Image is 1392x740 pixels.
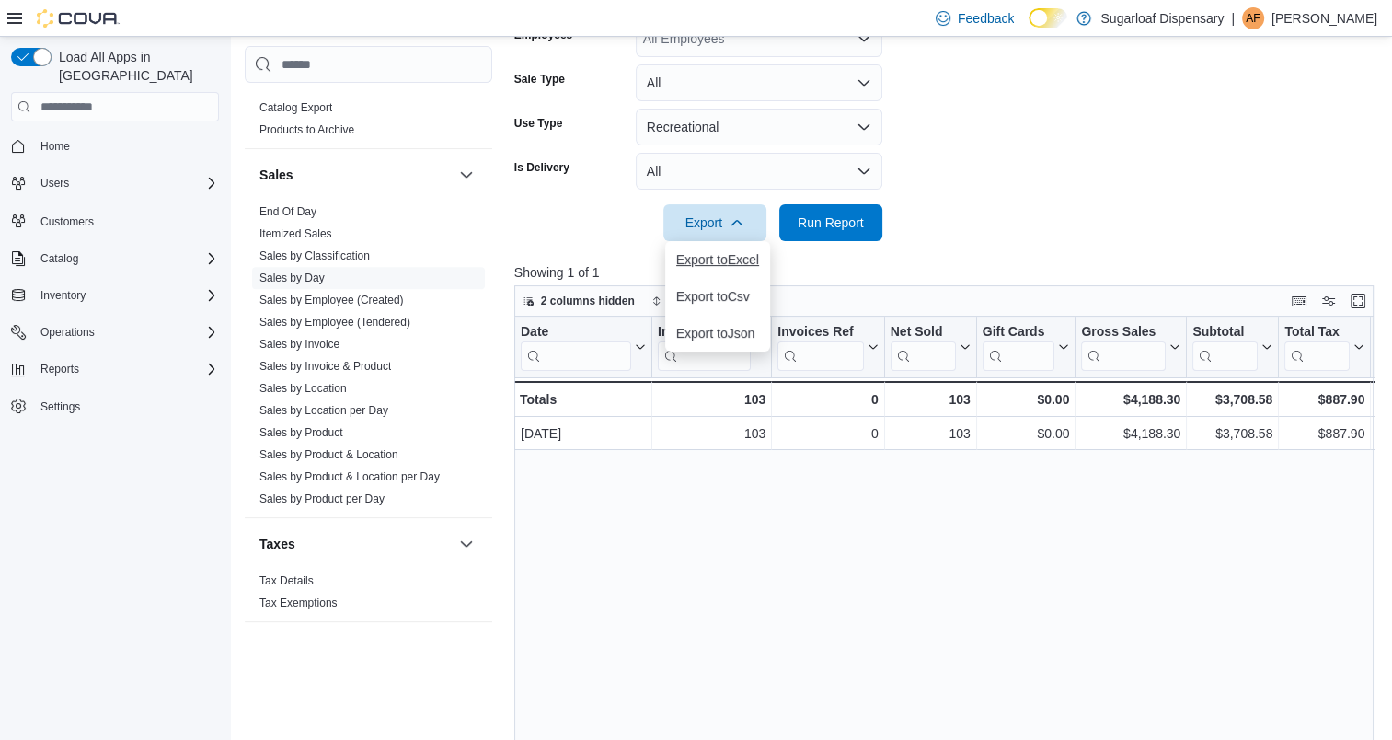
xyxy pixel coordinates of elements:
p: | [1231,7,1235,29]
div: [DATE] [521,422,646,445]
span: Users [33,172,219,194]
button: Display options [1317,290,1340,312]
a: Sales by Classification [259,249,370,262]
h3: Taxes [259,535,295,553]
img: Cova [37,9,120,28]
button: Settings [4,393,226,420]
div: Sales [245,201,492,517]
button: Run Report [779,204,882,241]
div: Net Sold [890,324,955,371]
button: Total Tax [1284,324,1364,371]
div: $0.00 [983,422,1070,445]
button: Subtotal [1192,324,1272,371]
button: Operations [33,321,102,343]
button: Inventory [4,283,226,308]
button: Export toExcel [665,241,770,278]
span: Inventory [40,288,86,303]
a: Tax Exemptions [259,596,338,609]
span: Sales by Employee (Created) [259,293,404,307]
div: Date [521,324,631,371]
label: Sale Type [514,72,565,87]
a: Sales by Day [259,272,325,284]
div: $3,708.58 [1192,388,1272,410]
span: Sales by Day [259,271,325,285]
div: 103 [658,422,765,445]
button: Catalog [33,248,86,270]
span: Export [674,204,755,241]
span: Sales by Classification [259,249,370,263]
div: $3,708.58 [1192,422,1272,445]
button: Recreational [636,109,882,145]
div: Totals [520,388,646,410]
div: 0 [777,422,878,445]
button: Customers [4,207,226,234]
span: Sales by Location [259,381,347,396]
a: Sales by Location per Day [259,404,388,417]
p: Showing 1 of 1 [514,263,1383,282]
span: Inventory [33,284,219,306]
span: Itemized Sales [259,226,332,241]
div: Subtotal [1192,324,1258,371]
p: Sugarloaf Dispensary [1100,7,1224,29]
a: End Of Day [259,205,316,218]
span: AF [1246,7,1260,29]
span: Tax Details [259,573,314,588]
button: Enter fullscreen [1347,290,1369,312]
button: Users [4,170,226,196]
span: Catalog [33,248,219,270]
span: Dark Mode [1029,28,1030,29]
div: Net Sold [890,324,955,341]
button: Taxes [455,533,477,555]
span: Settings [40,399,80,414]
a: Sales by Location [259,382,347,395]
span: Sales by Invoice & Product [259,359,391,374]
button: Export toCsv [665,278,770,315]
span: Export to Json [676,326,759,341]
a: Sales by Product per Day [259,492,385,505]
div: Invoices Ref [777,324,863,371]
span: Operations [33,321,219,343]
span: Customers [33,209,219,232]
button: Gift Cards [982,324,1069,371]
div: $4,188.30 [1081,388,1180,410]
button: Taxes [259,535,452,553]
button: Home [4,133,226,159]
span: Reports [33,358,219,380]
div: 103 [891,422,971,445]
button: Sales [259,166,452,184]
a: Sales by Invoice [259,338,339,351]
div: Gift Cards [982,324,1054,341]
span: 2 columns hidden [541,294,635,308]
button: All [636,153,882,190]
a: Tax Details [259,574,314,587]
div: Invoices Ref [777,324,863,341]
nav: Complex example [11,125,219,468]
div: 0 [777,388,878,410]
span: Sales by Product & Location per Day [259,469,440,484]
span: End Of Day [259,204,316,219]
span: Reports [40,362,79,376]
p: [PERSON_NAME] [1271,7,1377,29]
button: Operations [4,319,226,345]
a: Catalog Export [259,101,332,114]
button: Inventory [33,284,93,306]
span: Catalog [40,251,78,266]
span: Sales by Product per Day [259,491,385,506]
button: Gross Sales [1081,324,1180,371]
span: Customers [40,214,94,229]
div: Taxes [245,570,492,621]
span: Home [40,139,70,154]
button: Date [521,324,646,371]
div: 103 [890,388,970,410]
button: Invoices Ref [777,324,878,371]
h3: Sales [259,166,293,184]
span: Home [33,134,219,157]
span: Sales by Invoice [259,337,339,352]
div: Total Tax [1284,324,1350,371]
button: Open list of options [857,31,871,46]
button: All [636,64,882,101]
a: Sales by Product & Location per Day [259,470,440,483]
span: Export to Excel [676,252,759,267]
span: Sales by Product [259,425,343,440]
div: Adrienne Friedman [1242,7,1264,29]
